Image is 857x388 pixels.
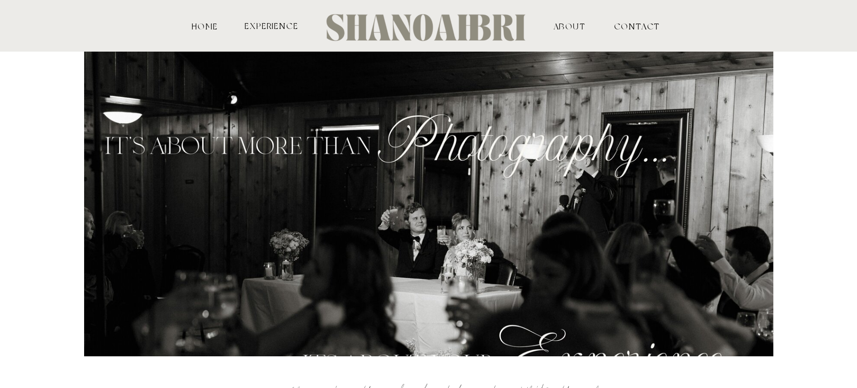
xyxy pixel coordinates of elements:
a: experience [244,21,300,30]
a: contact [614,22,645,30]
a: HOME [190,22,220,30]
a: ABOUT [525,22,614,30]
